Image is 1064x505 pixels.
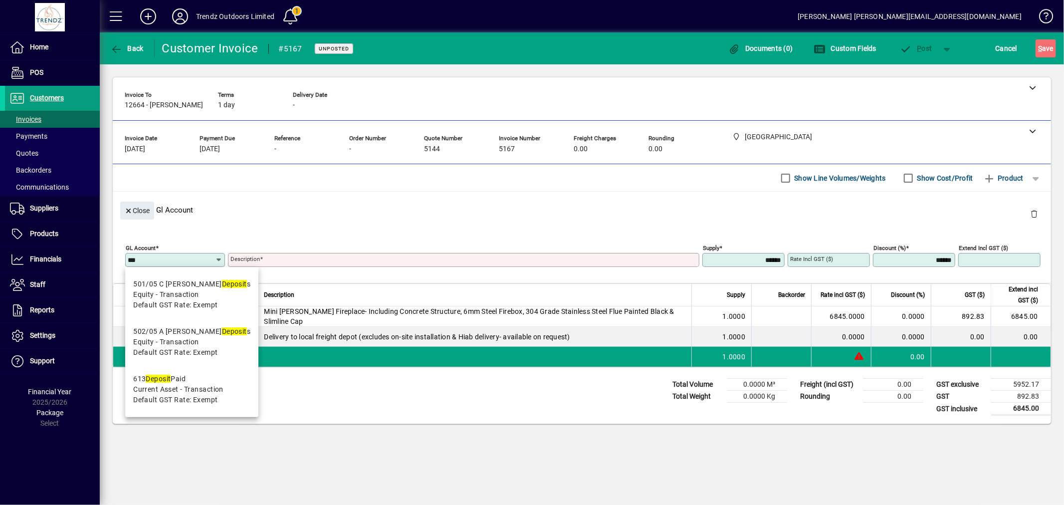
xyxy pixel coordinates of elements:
span: POS [30,68,43,76]
td: 6845.00 [991,403,1051,415]
td: Total Weight [667,391,727,403]
a: Support [5,349,100,374]
mat-label: Extend incl GST ($) [959,245,1008,252]
span: GST ($) [965,289,985,300]
div: 613 Paid [133,374,223,384]
span: Payments [10,132,47,140]
span: Documents (0) [728,44,793,52]
span: Customers [30,94,64,102]
td: 0.00 [871,347,931,367]
span: Custom Fields [814,44,876,52]
label: Show Line Volumes/Weights [793,173,886,183]
a: Home [5,35,100,60]
app-page-header-button: Delete [1022,209,1046,218]
a: POS [5,60,100,85]
span: Home [30,43,48,51]
td: 5952.17 [991,379,1051,391]
td: 0.0000 [871,327,931,347]
span: 0.00 [648,145,662,153]
td: Freight (incl GST) [795,379,863,391]
span: 5144 [424,145,440,153]
button: Add [132,7,164,25]
span: Extend incl GST ($) [997,284,1038,306]
td: Rounding [795,391,863,403]
span: 0.00 [574,145,588,153]
span: - [349,145,351,153]
span: Equity - Transaction [133,337,199,347]
span: [DATE] [125,145,145,153]
div: #5167 [279,41,302,57]
span: Cancel [996,40,1018,56]
div: Customer Invoice [162,40,258,56]
span: Mini [PERSON_NAME] Fireplace- Including Concrete Structure, 6mm Steel Firebox, 304 Grade Stainles... [264,306,686,326]
span: Default GST Rate: Exempt [133,347,218,358]
button: Custom Fields [811,39,879,57]
span: Products [30,230,58,238]
span: Default GST Rate: Exempt [133,300,218,310]
div: [PERSON_NAME] [PERSON_NAME][EMAIL_ADDRESS][DOMAIN_NAME] [798,8,1022,24]
em: Deposit [222,280,247,288]
div: 501/05 C [PERSON_NAME] s [133,279,250,289]
td: 0.00 [863,391,923,403]
span: ave [1038,40,1054,56]
span: Close [124,203,150,219]
span: Current Asset - Transaction [133,384,223,395]
a: Invoices [5,111,100,128]
span: Backorder [778,289,805,300]
span: 1.0000 [723,332,746,342]
em: Deposit [222,327,247,335]
span: - [293,101,295,109]
span: Supply [727,289,745,300]
td: 0.0000 [871,306,931,327]
mat-label: GL Account [126,245,156,252]
label: Show Cost/Profit [915,173,973,183]
td: 6845.00 [991,306,1051,327]
mat-label: Rate incl GST ($) [790,255,833,262]
span: Discount (%) [891,289,925,300]
a: Products [5,222,100,247]
span: Reports [30,306,54,314]
button: Back [108,39,146,57]
span: - [274,145,276,153]
td: GST [931,391,991,403]
mat-label: Supply [703,245,719,252]
button: Documents (0) [726,39,796,57]
app-page-header-button: Back [100,39,155,57]
mat-label: Discount (%) [873,245,906,252]
span: Backorders [10,166,51,174]
a: Knowledge Base [1032,2,1052,34]
div: Trendz Outdoors Limited [196,8,274,24]
span: 1.0000 [723,352,746,362]
button: Post [895,39,937,57]
app-page-header-button: Close [118,206,157,215]
span: Communications [10,183,69,191]
td: GST exclusive [931,379,991,391]
span: Unposted [319,45,349,52]
span: [DATE] [200,145,220,153]
div: 502/05 A [PERSON_NAME] s [133,326,250,337]
span: P [917,44,922,52]
td: 0.00 [991,327,1051,347]
a: Suppliers [5,196,100,221]
a: Quotes [5,145,100,162]
div: Gl Account [113,192,1051,228]
span: Back [110,44,144,52]
td: 0.00 [931,327,991,347]
span: 1.0000 [723,311,746,321]
td: GST inclusive [931,403,991,415]
td: 0.0000 M³ [727,379,787,391]
span: Package [36,409,63,417]
span: Suppliers [30,204,58,212]
em: Deposit [146,375,171,383]
span: Support [30,357,55,365]
span: 12664 - [PERSON_NAME] [125,101,203,109]
button: Profile [164,7,196,25]
span: S [1038,44,1042,52]
a: Settings [5,323,100,348]
div: 0.0000 [818,332,865,342]
mat-option: 613 Deposit Paid [125,366,258,413]
td: 892.83 [931,306,991,327]
span: 5167 [499,145,515,153]
span: Equity - Transaction [133,289,199,300]
span: Default GST Rate: Exempt [133,395,218,405]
